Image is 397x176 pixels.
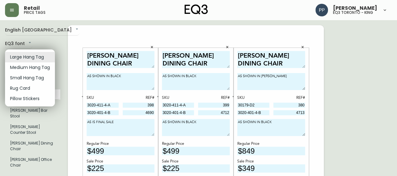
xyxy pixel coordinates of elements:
[19,46,87,63] textarea: AS SHOWN IN BLACK
[19,26,87,43] textarea: [PERSON_NAME] DINING CHAIR
[5,62,55,73] li: Medium Hang Tag
[5,52,55,62] li: Large Hang Tag
[5,83,55,94] li: Rug Card
[5,73,55,83] li: Small Hang Tag
[5,94,55,104] li: Pillow Stickers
